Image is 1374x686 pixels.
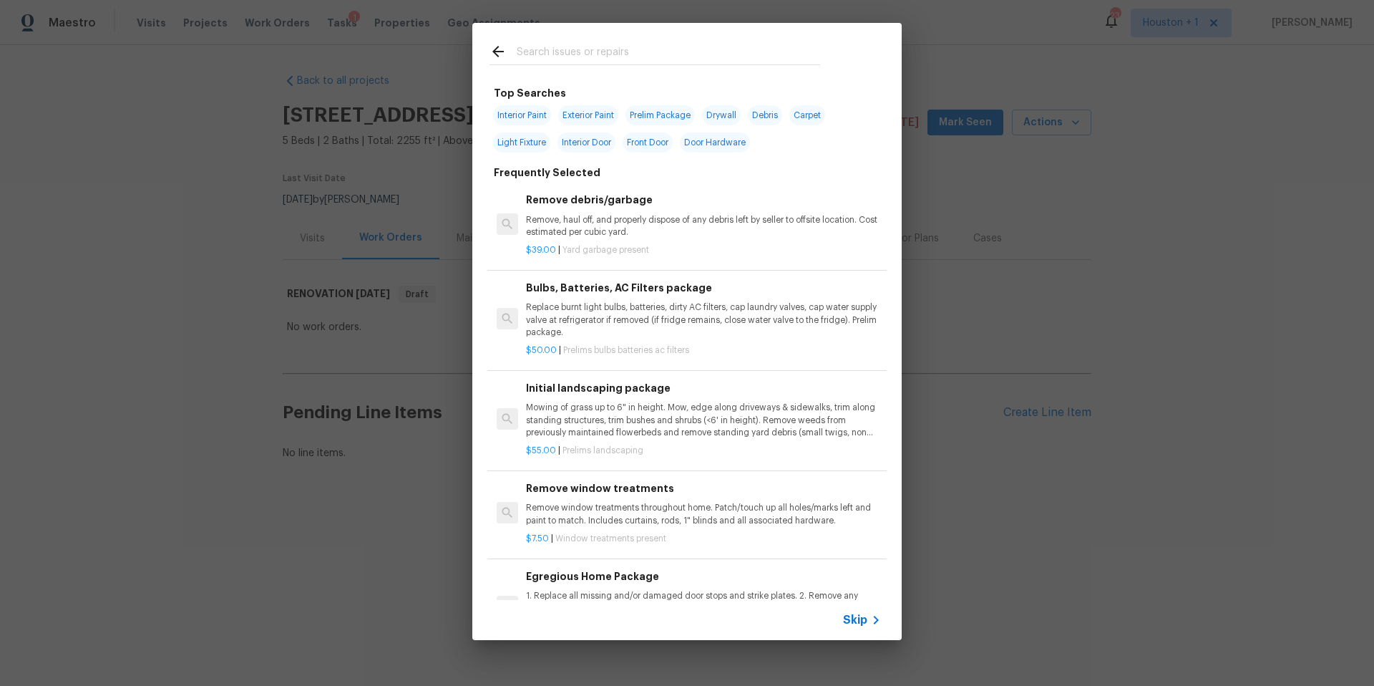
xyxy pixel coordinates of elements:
p: | [526,244,881,256]
p: | [526,344,881,357]
span: Interior Door [557,132,615,153]
h6: Bulbs, Batteries, AC Filters package [526,280,881,296]
p: Remove, haul off, and properly dispose of any debris left by seller to offsite location. Cost est... [526,214,881,238]
input: Search issues or repairs [517,43,820,64]
h6: Top Searches [494,85,566,101]
span: Drywall [702,105,741,125]
h6: Initial landscaping package [526,380,881,396]
span: Prelim Package [625,105,695,125]
p: Mowing of grass up to 6" in height. Mow, edge along driveways & sidewalks, trim along standing st... [526,402,881,438]
p: | [526,445,881,457]
span: Front Door [623,132,673,153]
span: $50.00 [526,346,557,354]
span: Prelims landscaping [562,446,643,455]
span: Skip [843,613,867,627]
span: Door Hardware [680,132,750,153]
span: Light Fixture [493,132,550,153]
span: Exterior Paint [558,105,618,125]
p: Remove window treatments throughout home. Patch/touch up all holes/marks left and paint to match.... [526,502,881,526]
span: Interior Paint [493,105,551,125]
p: Replace burnt light bulbs, batteries, dirty AC filters, cap laundry valves, cap water supply valv... [526,301,881,338]
span: Carpet [789,105,825,125]
span: $55.00 [526,446,556,455]
span: Yard garbage present [562,246,649,254]
span: $7.50 [526,534,549,543]
span: Window treatments present [555,534,666,543]
h6: Remove debris/garbage [526,192,881,208]
h6: Egregious Home Package [526,569,881,584]
span: $39.00 [526,246,556,254]
h6: Remove window treatments [526,480,881,496]
span: Prelims bulbs batteries ac filters [563,346,689,354]
span: Debris [748,105,782,125]
h6: Frequently Selected [494,165,600,180]
p: | [526,533,881,545]
p: 1. Replace all missing and/or damaged door stops and strike plates. 2. Remove any broken or damag... [526,590,881,627]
